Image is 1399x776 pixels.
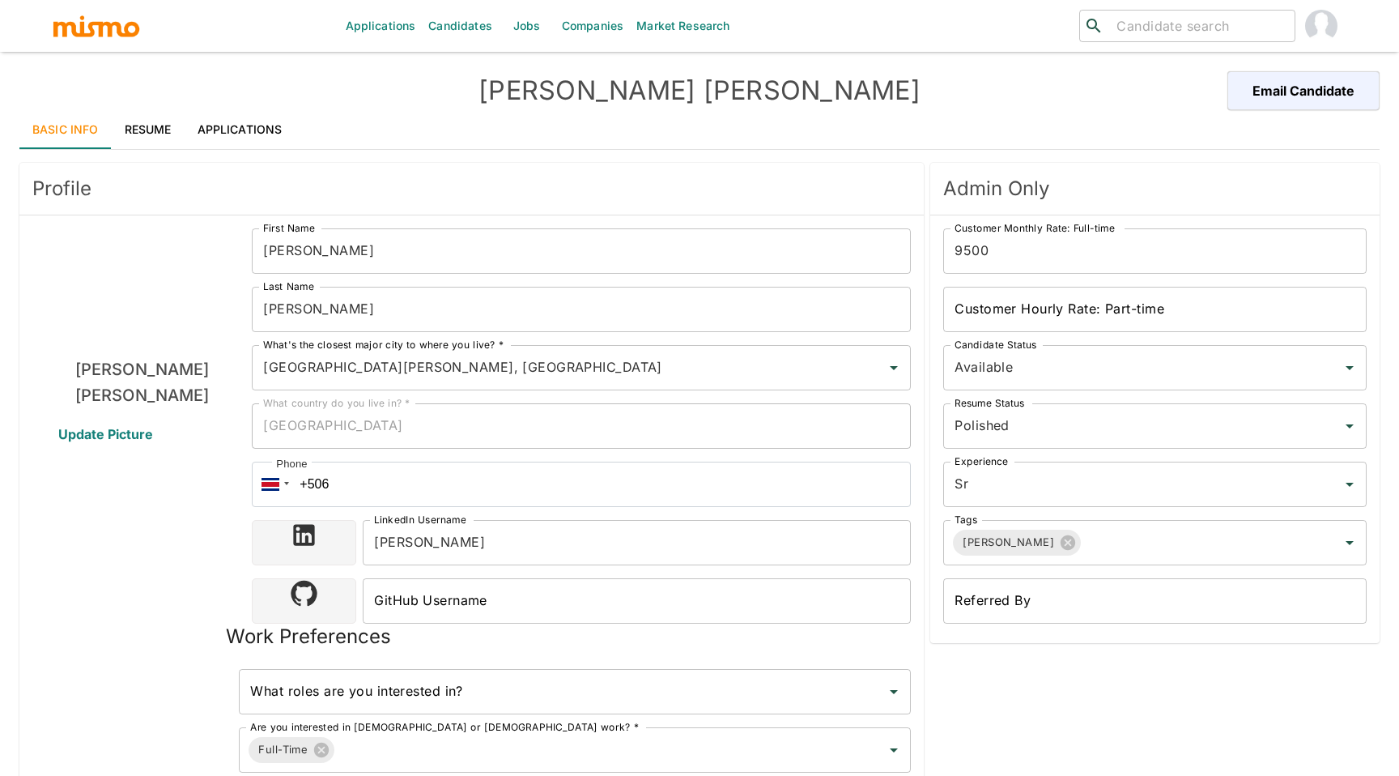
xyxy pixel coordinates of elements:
[943,176,1367,202] span: Admin Only
[52,14,141,38] img: logo
[112,110,185,149] a: Resume
[263,338,504,352] label: What's the closest major city to where you live? *
[953,533,1064,552] span: [PERSON_NAME]
[263,279,314,293] label: Last Name
[263,396,410,410] label: What country do you live in? *
[1338,473,1361,496] button: Open
[252,462,911,507] input: 1 (702) 123-4567
[955,513,977,527] label: Tags
[955,221,1115,235] label: Customer Monthly Rate: Full-time
[185,110,296,149] a: Applications
[32,356,252,408] h6: [PERSON_NAME] [PERSON_NAME]
[955,454,1008,468] label: Experience
[226,624,391,650] h5: Work Preferences
[882,739,905,761] button: Open
[1338,356,1361,379] button: Open
[19,110,112,149] a: Basic Info
[32,176,911,202] span: Profile
[249,737,334,763] div: Full-Time
[374,513,466,527] label: LinkedIn Username
[249,740,317,759] span: Full-Time
[39,415,172,454] span: Update Picture
[1338,531,1361,554] button: Open
[1338,415,1361,437] button: Open
[359,75,1040,107] h4: [PERSON_NAME] [PERSON_NAME]
[882,356,905,379] button: Open
[1305,10,1337,42] img: Paola Pacheco
[953,530,1081,556] div: [PERSON_NAME]
[1110,15,1288,37] input: Candidate search
[263,221,315,235] label: First Name
[272,456,311,472] div: Phone
[250,720,639,734] label: Are you interested in [DEMOGRAPHIC_DATA] or [DEMOGRAPHIC_DATA] work? *
[252,462,294,507] div: Costa Rica: + 506
[882,680,905,703] button: Open
[82,228,203,350] img: Juan Solís
[955,396,1025,410] label: Resume Status
[1227,71,1380,110] button: Email Candidate
[955,338,1036,352] label: Candidate Status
